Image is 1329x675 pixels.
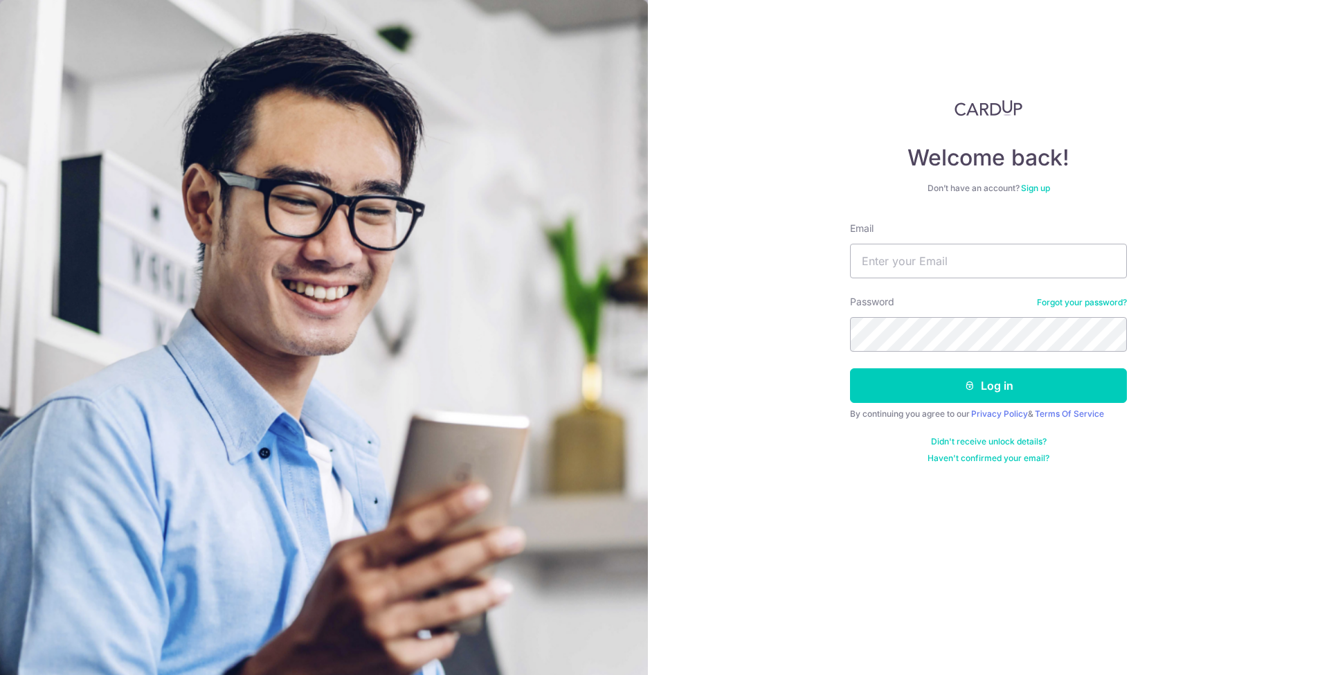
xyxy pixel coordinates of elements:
a: Privacy Policy [971,408,1028,419]
a: Terms Of Service [1035,408,1104,419]
div: By continuing you agree to our & [850,408,1127,420]
button: Log in [850,368,1127,403]
label: Password [850,295,894,309]
h4: Welcome back! [850,144,1127,172]
input: Enter your Email [850,244,1127,278]
img: CardUp Logo [955,100,1022,116]
label: Email [850,222,874,235]
a: Didn't receive unlock details? [931,436,1047,447]
div: Don’t have an account? [850,183,1127,194]
a: Sign up [1021,183,1050,193]
a: Forgot your password? [1037,297,1127,308]
a: Haven't confirmed your email? [928,453,1049,464]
